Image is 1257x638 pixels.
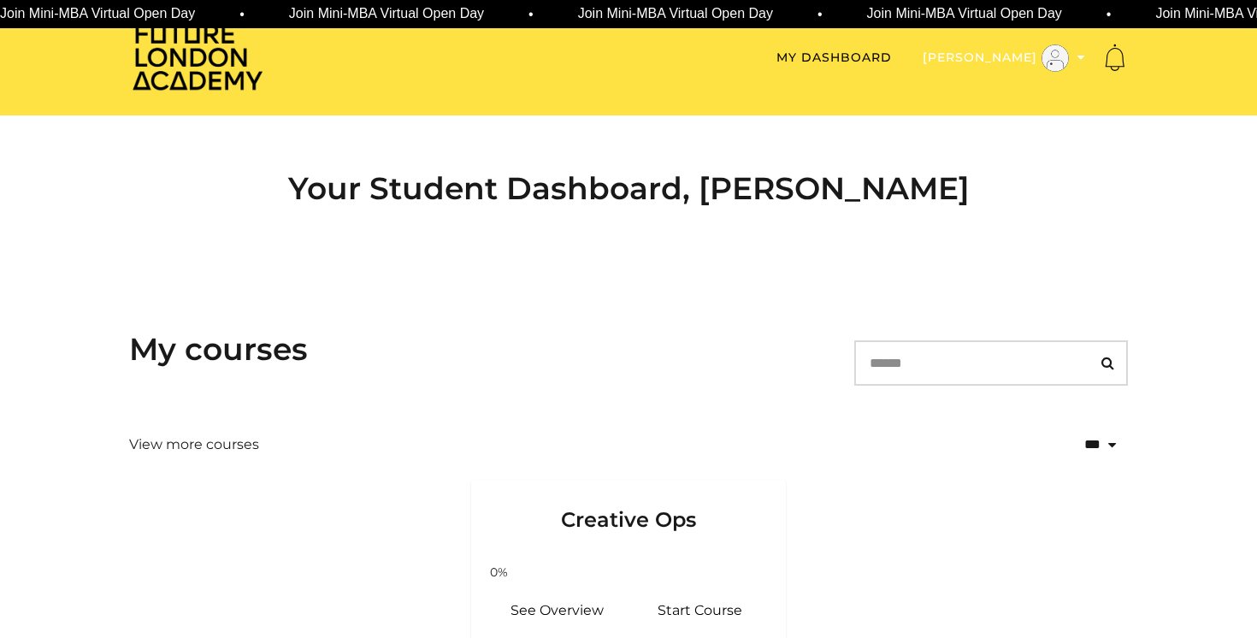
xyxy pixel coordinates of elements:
span: • [239,4,245,25]
span: 0% [478,564,519,582]
a: My Dashboard [776,49,892,67]
a: Creative Ops: See Overview [485,590,628,631]
img: Home Page [129,22,266,92]
span: • [528,4,534,25]
span: • [1107,4,1112,25]
h3: Creative Ops [492,480,765,533]
h3: My courses [129,331,308,368]
h2: Your Student Dashboard, [PERSON_NAME] [129,170,1128,207]
button: Toggle menu [923,44,1085,72]
span: • [817,4,823,25]
select: status [1010,422,1128,467]
a: View more courses [129,434,259,455]
a: Creative Ops: Resume Course [628,590,772,631]
a: Creative Ops [471,480,786,553]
